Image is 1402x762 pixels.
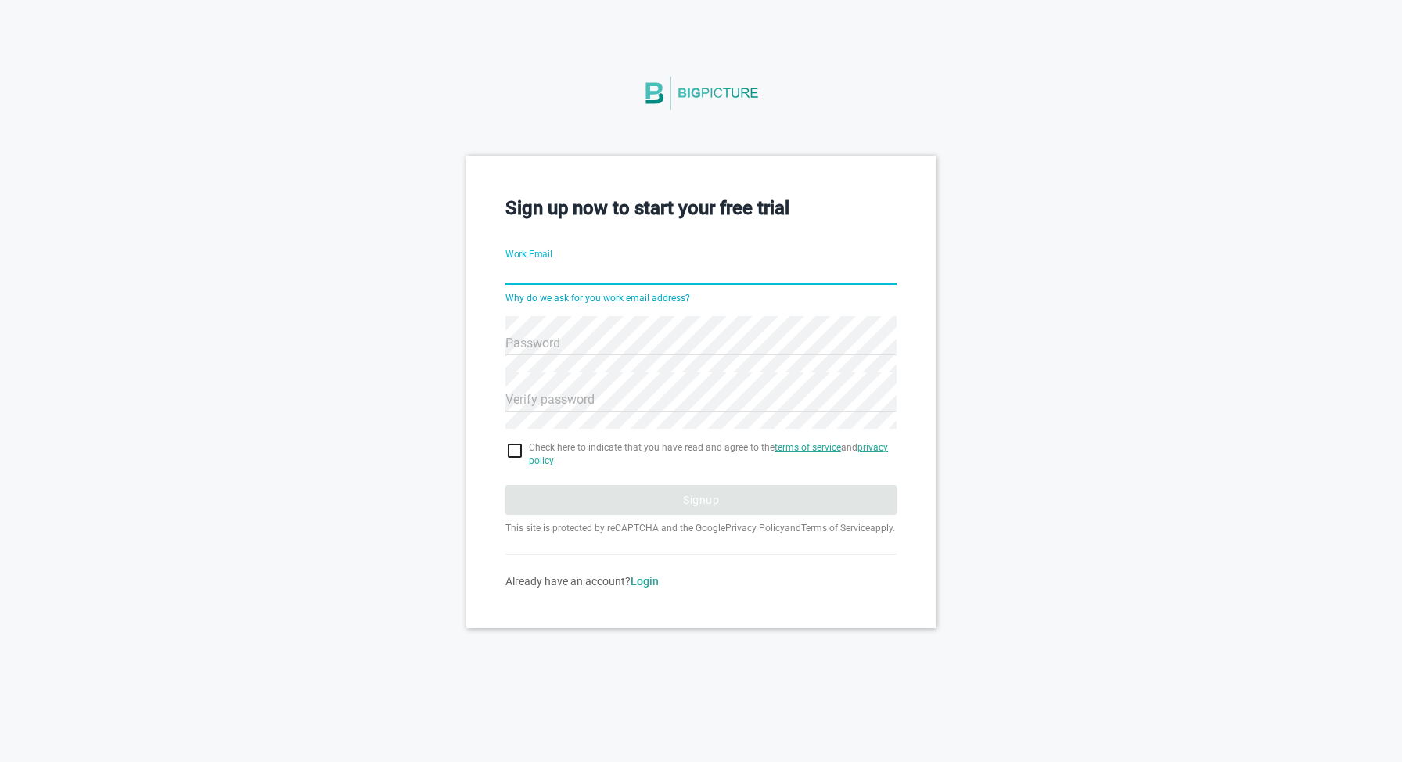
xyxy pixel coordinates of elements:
[505,195,897,221] h3: Sign up now to start your free trial
[801,523,870,534] a: Terms of Service
[529,441,897,468] span: Check here to indicate that you have read and agree to the and
[631,575,659,588] a: Login
[529,442,888,466] a: privacy policy
[775,442,841,453] a: terms of service
[505,293,690,304] a: Why do we ask for you work email address?
[505,521,897,535] p: This site is protected by reCAPTCHA and the Google and apply.
[505,485,897,515] button: Signup
[725,523,785,534] a: Privacy Policy
[642,60,760,126] img: BigPicture
[505,573,897,589] div: Already have an account?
